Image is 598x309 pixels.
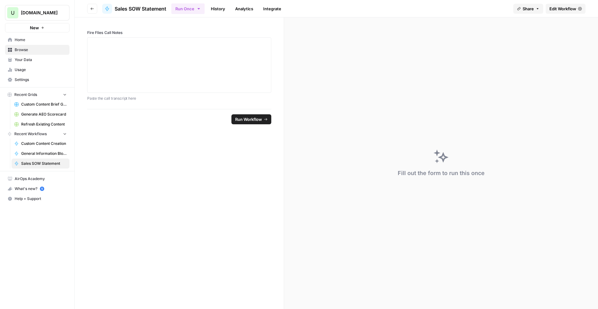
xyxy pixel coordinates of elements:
[40,187,44,191] a: 5
[21,10,59,16] span: [DOMAIN_NAME]
[21,112,67,117] span: Generate AEO Scorecard
[398,169,485,178] div: Fill out the form to run this once
[15,176,67,182] span: AirOps Academy
[21,151,67,156] span: General Information Blog Writer
[21,161,67,166] span: Sales SOW Statement
[14,131,47,137] span: Recent Workflows
[15,67,67,73] span: Usage
[21,102,67,107] span: Custom Content Brief Grid
[5,65,69,75] a: Usage
[231,114,271,124] button: Run Workflow
[5,194,69,204] button: Help + Support
[5,184,69,193] div: What's new?
[41,187,43,190] text: 5
[21,121,67,127] span: Refresh Existing Content
[546,4,586,14] a: Edit Workflow
[5,184,69,194] button: What's new? 5
[5,23,69,32] button: New
[14,92,37,97] span: Recent Grids
[231,4,257,14] a: Analytics
[523,6,534,12] span: Share
[5,5,69,21] button: Workspace: Upgrow.io
[12,149,69,159] a: General Information Blog Writer
[102,4,166,14] a: Sales SOW Statement
[549,6,576,12] span: Edit Workflow
[5,35,69,45] a: Home
[30,25,39,31] span: New
[12,119,69,129] a: Refresh Existing Content
[15,47,67,53] span: Browse
[207,4,229,14] a: History
[15,57,67,63] span: Your Data
[15,77,67,83] span: Settings
[12,109,69,119] a: Generate AEO Scorecard
[259,4,285,14] a: Integrate
[115,5,166,12] span: Sales SOW Statement
[5,90,69,99] button: Recent Grids
[5,55,69,65] a: Your Data
[87,95,271,102] p: Paste the call transcript here
[5,45,69,55] a: Browse
[87,30,271,36] label: Fire Flies Call Notes
[12,139,69,149] a: Custom Content Creation
[15,37,67,43] span: Home
[5,174,69,184] a: AirOps Academy
[171,3,205,14] button: Run Once
[12,99,69,109] a: Custom Content Brief Grid
[5,129,69,139] button: Recent Workflows
[12,159,69,169] a: Sales SOW Statement
[5,75,69,85] a: Settings
[513,4,543,14] button: Share
[15,196,67,202] span: Help + Support
[235,116,262,122] span: Run Workflow
[11,9,15,17] span: U
[21,141,67,146] span: Custom Content Creation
